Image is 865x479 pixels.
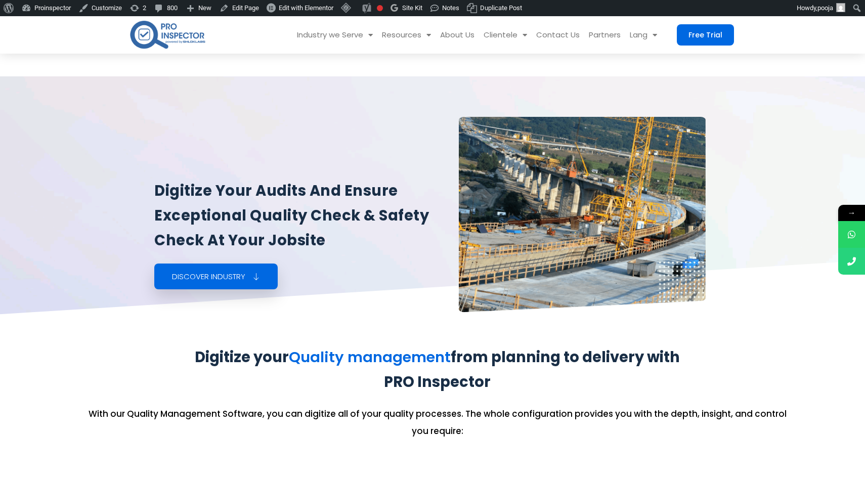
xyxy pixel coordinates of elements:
span: → [838,205,865,221]
a: Contact Us [532,16,584,54]
nav: Menu [223,16,662,54]
h1: Digitize your audits and ensure exceptional quality check & safety check at your jobsite [154,179,454,253]
img: constructionandrealestate-banner [459,117,706,312]
a: Quality management [289,347,451,367]
p: With our Quality Management Software, you can digitize all of your quality processes. The whole c... [81,405,794,440]
a: Partners [584,16,625,54]
span: Edit with Elementor [279,4,333,12]
span: Site Kit [402,4,422,12]
span: Discover Industry [172,273,245,280]
a: About Us [436,16,479,54]
a: Free Trial [677,24,734,46]
span: Free Trial [688,31,722,38]
a: Discover Industry [154,264,278,289]
div: Focus keyphrase not set [377,5,383,11]
a: Lang [625,16,662,54]
div: Digitize your from planning to delivery with PRO Inspector [81,345,794,395]
a: Resources [377,16,436,54]
span: pooja [817,4,833,12]
a: Industry we Serve [292,16,377,54]
a: Clientele [479,16,532,54]
img: pro-inspector-logo [129,19,206,51]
